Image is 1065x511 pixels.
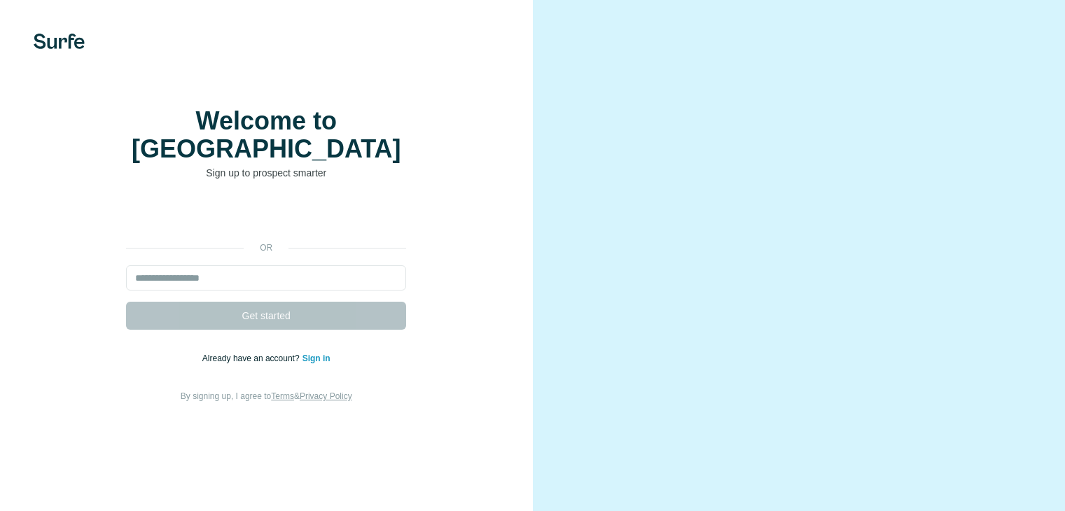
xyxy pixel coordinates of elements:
[271,391,294,401] a: Terms
[181,391,352,401] span: By signing up, I agree to &
[244,241,288,254] p: or
[302,353,330,363] a: Sign in
[300,391,352,401] a: Privacy Policy
[126,166,406,180] p: Sign up to prospect smarter
[202,353,302,363] span: Already have an account?
[126,107,406,163] h1: Welcome to [GEOGRAPHIC_DATA]
[34,34,85,49] img: Surfe's logo
[119,201,413,232] iframe: Sign in with Google Button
